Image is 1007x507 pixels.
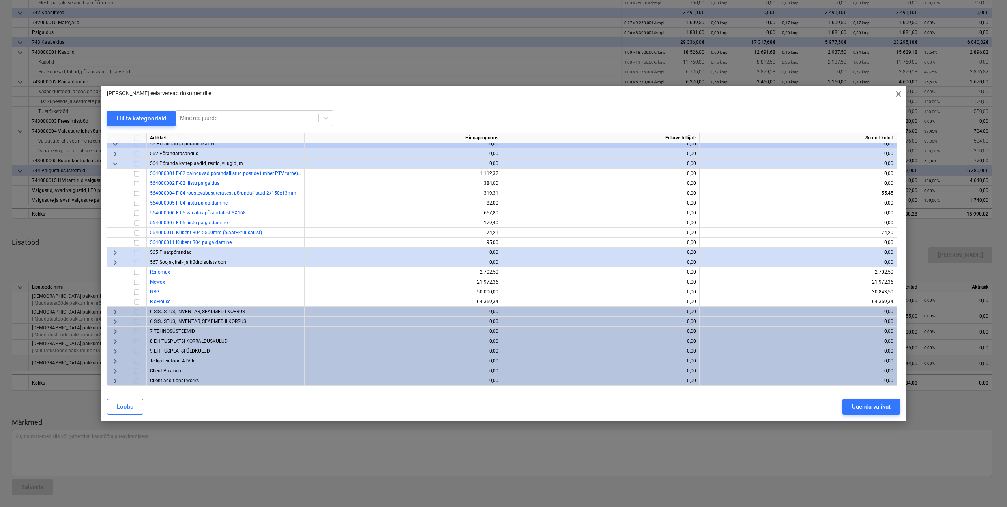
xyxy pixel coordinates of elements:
[308,159,498,169] div: 0,00
[505,188,696,198] div: 0,00
[110,327,120,336] span: keyboard_arrow_right
[308,188,498,198] div: 319,31
[150,358,195,364] span: Tellija lisatööd ATV-le
[150,200,228,206] a: 564000005 F-04 liistu paigaldamine
[703,257,893,267] div: 0,00
[308,327,498,336] div: 0,00
[150,190,296,196] a: 564000004 F-04 roostevabast terasest põrandaliistud 2x150x13mm
[110,357,120,366] span: keyboard_arrow_right
[502,133,700,143] div: Eelarve tellijale
[505,297,696,307] div: 0,00
[505,346,696,356] div: 0,00
[110,317,120,327] span: keyboard_arrow_right
[107,111,176,126] button: Lülita kategooriaid
[703,188,893,198] div: 55,45
[703,139,893,149] div: 0,00
[150,161,243,166] span: 564 Põranda katteplaadid, restid, vuugid jm
[505,327,696,336] div: 0,00
[703,159,893,169] div: 0,00
[703,228,893,238] div: 74,20
[700,133,897,143] div: Seotud kulud
[150,141,216,146] span: 56 Põrandad ja põrandakatted
[703,277,893,287] div: 21 972,36
[308,257,498,267] div: 0,00
[305,133,502,143] div: Hinnaprognoos
[110,149,120,159] span: keyboard_arrow_right
[150,151,198,156] span: 562 Põrandatasandus
[150,230,262,235] a: 564000010 Küberit 304 2500mm (plaat+kruusaliist)
[150,309,245,314] span: 6 SISUSTUS, INVENTAR, SEADMED I KORRUS
[110,258,120,267] span: keyboard_arrow_right
[505,307,696,317] div: 0,00
[107,399,143,415] button: Loobu
[110,376,120,386] span: keyboard_arrow_right
[150,180,219,186] a: 564000002 F-02 liistu paigaldus
[308,178,498,188] div: 384,00
[150,210,246,216] a: 564000006 F-05 värvitav põrandaliist SX168
[505,198,696,208] div: 0,00
[308,139,498,149] div: 0,00
[703,218,893,228] div: 0,00
[505,376,696,386] div: 0,00
[150,240,232,245] span: 564000011 Küberit 304 paigaldamine
[703,248,893,257] div: 0,00
[150,378,199,383] span: Client additional works
[150,259,226,265] span: 567 Sooja-, heli- ja hüdroisolatsioon
[150,269,170,275] a: Renomax
[110,248,120,257] span: keyboard_arrow_right
[308,297,498,307] div: 64 369,34
[703,327,893,336] div: 0,00
[150,279,165,285] span: Mewox
[894,89,903,99] span: close
[505,248,696,257] div: 0,00
[308,198,498,208] div: 82,00
[703,238,893,248] div: 0,00
[150,299,170,304] a: BioHouse
[505,139,696,149] div: 0,00
[703,208,893,218] div: 0,00
[703,297,893,307] div: 64 369,34
[150,348,210,354] span: 9 EHITUSPLATSI ÜLDKULUD
[703,336,893,346] div: 0,00
[308,248,498,257] div: 0,00
[852,402,891,412] div: Uuenda valikut
[308,267,498,277] div: 2 702,50
[703,169,893,178] div: 0,00
[150,171,322,176] span: 564000001 F-02 painduvad põrandaliistud postide ümber PTV tarne) h=150mm
[150,250,192,255] span: 565 Plaatpõrandad
[505,218,696,228] div: 0,00
[110,159,120,169] span: keyboard_arrow_down
[505,178,696,188] div: 0,00
[150,220,228,225] a: 564000007 F-05 liistu paigaldamine
[308,336,498,346] div: 0,00
[150,289,159,295] a: NBG
[505,159,696,169] div: 0,00
[703,366,893,376] div: 0,00
[308,307,498,317] div: 0,00
[110,307,120,317] span: keyboard_arrow_right
[505,287,696,297] div: 0,00
[308,238,498,248] div: 95,00
[505,257,696,267] div: 0,00
[308,376,498,386] div: 0,00
[107,89,211,98] p: [PERSON_NAME] eelarveread dokumendile
[308,356,498,366] div: 0,00
[150,329,195,334] span: 7 TEHNOSÜSTEEMID
[505,228,696,238] div: 0,00
[703,267,893,277] div: 2 702,50
[150,319,246,324] span: 6 SISUSTUS, INVENTAR, SEADMED II KORRUS
[110,337,120,346] span: keyboard_arrow_right
[703,376,893,386] div: 0,00
[308,277,498,287] div: 21 972,36
[505,149,696,159] div: 0,00
[308,208,498,218] div: 657,80
[703,287,893,297] div: 30 843,50
[703,317,893,327] div: 0,00
[505,277,696,287] div: 0,00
